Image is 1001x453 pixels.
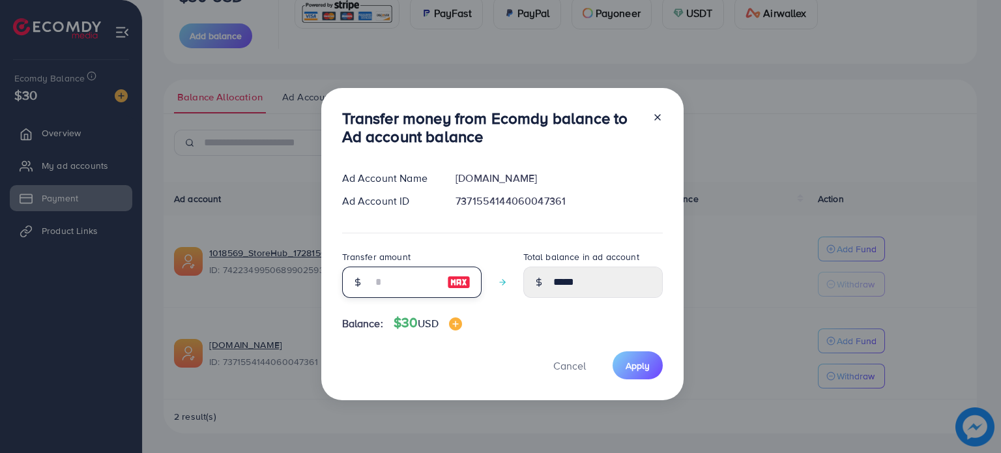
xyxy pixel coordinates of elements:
h4: $30 [394,315,462,331]
div: Ad Account Name [332,171,446,186]
div: 7371554144060047361 [445,194,673,209]
label: Transfer amount [342,250,411,263]
label: Total balance in ad account [523,250,639,263]
h3: Transfer money from Ecomdy balance to Ad account balance [342,109,642,147]
span: USD [418,316,438,330]
span: Balance: [342,316,383,331]
img: image [447,274,471,290]
div: Ad Account ID [332,194,446,209]
button: Apply [613,351,663,379]
button: Cancel [537,351,602,379]
span: Apply [626,359,650,372]
div: [DOMAIN_NAME] [445,171,673,186]
img: image [449,317,462,330]
span: Cancel [553,358,586,373]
